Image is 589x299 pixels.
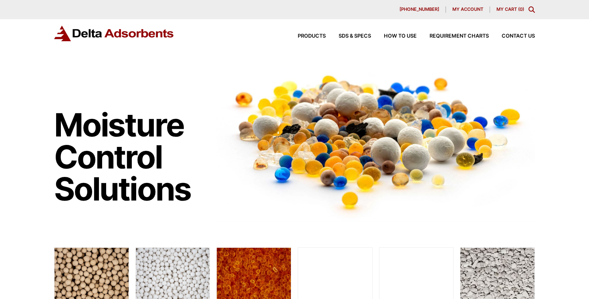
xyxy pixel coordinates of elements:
[446,6,490,13] a: My account
[339,34,371,39] span: SDS & SPECS
[528,6,535,13] div: Toggle Modal Content
[371,34,417,39] a: How to Use
[489,34,535,39] a: Contact Us
[298,34,326,39] span: Products
[54,26,174,41] img: Delta Adsorbents
[54,109,209,205] h1: Moisture Control Solutions
[384,34,417,39] span: How to Use
[285,34,326,39] a: Products
[496,6,524,12] a: My Cart (0)
[216,60,535,222] img: Image
[326,34,371,39] a: SDS & SPECS
[502,34,535,39] span: Contact Us
[393,6,446,13] a: [PHONE_NUMBER]
[520,6,522,12] span: 0
[430,34,489,39] span: Requirement Charts
[399,7,439,12] span: [PHONE_NUMBER]
[452,7,483,12] span: My account
[417,34,489,39] a: Requirement Charts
